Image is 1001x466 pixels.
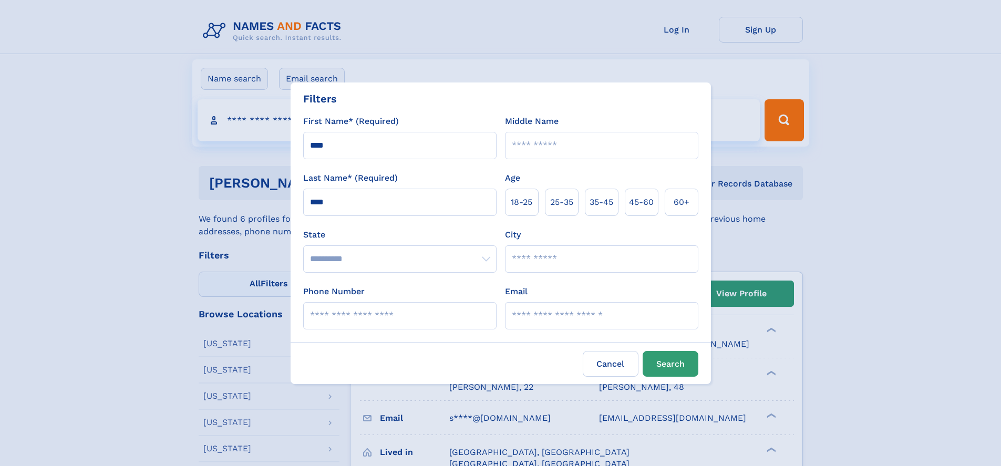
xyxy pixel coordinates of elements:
label: Cancel [583,351,638,377]
div: Filters [303,91,337,107]
label: Age [505,172,520,184]
button: Search [643,351,698,377]
label: Last Name* (Required) [303,172,398,184]
label: State [303,229,497,241]
span: 18‑25 [511,196,532,209]
label: City [505,229,521,241]
label: Middle Name [505,115,559,128]
span: 25‑35 [550,196,573,209]
label: Email [505,285,528,298]
span: 60+ [674,196,689,209]
label: First Name* (Required) [303,115,399,128]
label: Phone Number [303,285,365,298]
span: 45‑60 [629,196,654,209]
span: 35‑45 [590,196,613,209]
